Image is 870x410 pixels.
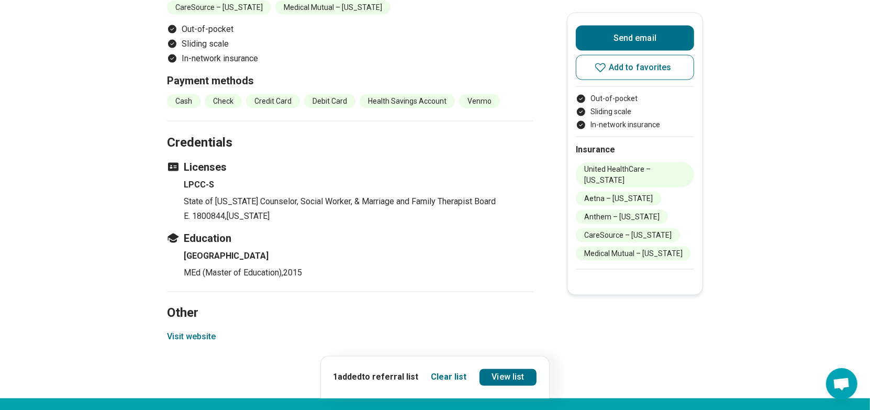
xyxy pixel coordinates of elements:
li: Sliding scale [167,38,533,50]
ul: Payment options [167,23,533,65]
li: CareSource – [US_STATE] [576,228,680,242]
li: In-network insurance [167,52,533,65]
li: Cash [167,94,200,108]
li: Health Savings Account [360,94,455,108]
ul: Payment options [576,93,694,130]
div: Open chat [826,368,857,400]
h4: [GEOGRAPHIC_DATA] [184,250,533,262]
li: Aetna – [US_STATE] [576,192,661,206]
li: Out-of-pocket [576,93,694,104]
h2: Credentials [167,109,533,152]
li: Out-of-pocket [167,23,533,36]
a: View list [479,369,537,386]
li: CareSource – [US_STATE] [167,1,271,15]
li: United HealthCare – [US_STATE] [576,162,694,187]
p: MEd (Master of Education) , 2015 [184,267,533,279]
li: Debit Card [304,94,355,108]
li: Sliding scale [576,106,694,117]
li: Anthem – [US_STATE] [576,210,668,224]
h2: Other [167,280,533,323]
li: Medical Mutual – [US_STATE] [275,1,391,15]
button: Send email [576,26,694,51]
span: Add to favorites [609,63,672,72]
h4: LPCC-S [184,179,533,191]
p: 1 added [333,371,419,384]
li: Credit Card [246,94,300,108]
li: In-network insurance [576,119,694,130]
h2: Insurance [576,143,694,156]
li: Venmo [459,94,500,108]
h3: Payment methods [167,73,533,88]
h3: Licenses [167,160,533,174]
button: Add to favorites [576,55,694,80]
li: Check [205,94,242,108]
h3: Education [167,231,533,246]
p: E. 1800844 [184,210,533,223]
li: Medical Mutual – [US_STATE] [576,247,691,261]
span: , [US_STATE] [225,211,270,221]
p: State of [US_STATE] Counselor, Social Worker, & Marriage and Family Therapist Board [184,195,533,208]
span: to referral list [362,372,419,382]
button: Visit website [167,331,216,343]
button: Clear list [431,371,467,384]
